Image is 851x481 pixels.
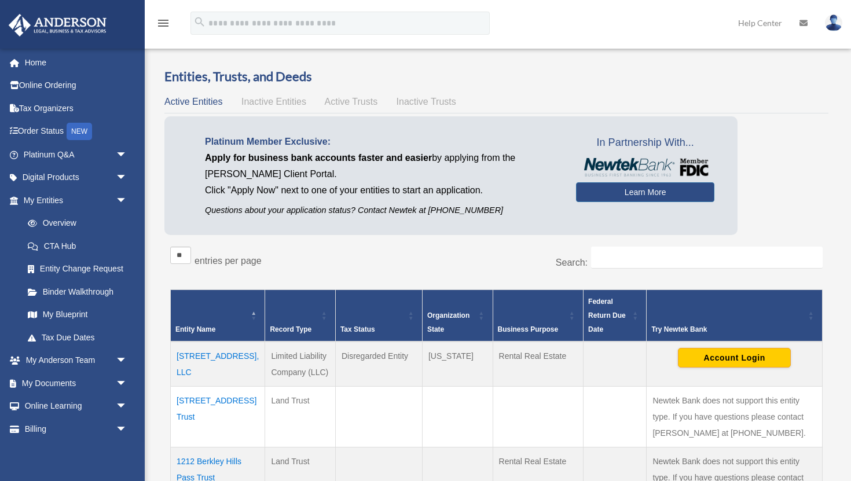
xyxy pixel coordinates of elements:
a: Overview [16,212,133,235]
div: Try Newtek Bank [651,322,805,336]
a: Tax Organizers [8,97,145,120]
td: Land Trust [265,386,336,447]
th: Federal Return Due Date: Activate to sort [584,289,647,342]
a: Platinum Q&Aarrow_drop_down [8,143,145,166]
a: Online Ordering [8,74,145,97]
button: Account Login [678,348,791,368]
span: arrow_drop_down [116,143,139,167]
span: arrow_drop_down [116,395,139,418]
th: Business Purpose: Activate to sort [493,289,584,342]
p: Questions about your application status? Contact Newtek at [PHONE_NUMBER] [205,203,559,218]
span: Active Entities [164,97,222,107]
th: Organization State: Activate to sort [422,289,493,342]
span: Active Trusts [325,97,378,107]
img: User Pic [825,14,842,31]
td: Newtek Bank does not support this entity type. If you have questions please contact [PERSON_NAME]... [647,386,823,447]
a: CTA Hub [16,234,139,258]
a: My Blueprint [16,303,139,326]
i: menu [156,16,170,30]
th: Record Type: Activate to sort [265,289,336,342]
img: Anderson Advisors Platinum Portal [5,14,110,36]
h3: Entities, Trusts, and Deeds [164,68,828,86]
p: by applying from the [PERSON_NAME] Client Portal. [205,150,559,182]
th: Try Newtek Bank : Activate to sort [647,289,823,342]
div: NEW [67,123,92,140]
span: arrow_drop_down [116,372,139,395]
span: arrow_drop_down [116,349,139,373]
a: Billingarrow_drop_down [8,417,145,440]
label: entries per page [195,256,262,266]
span: Organization State [427,311,469,333]
i: search [193,16,206,28]
span: Tax Status [340,325,375,333]
p: Platinum Member Exclusive: [205,134,559,150]
span: In Partnership With... [576,134,714,152]
a: My Documentsarrow_drop_down [8,372,145,395]
a: Binder Walkthrough [16,280,139,303]
th: Tax Status: Activate to sort [335,289,422,342]
a: Digital Productsarrow_drop_down [8,166,145,189]
td: Limited Liability Company (LLC) [265,342,336,387]
a: Account Login [678,353,791,362]
img: NewtekBankLogoSM.png [582,158,709,177]
td: [US_STATE] [422,342,493,387]
p: Click "Apply Now" next to one of your entities to start an application. [205,182,559,199]
span: Record Type [270,325,311,333]
td: [STREET_ADDRESS] Trust [171,386,265,447]
a: My Entitiesarrow_drop_down [8,189,139,212]
span: arrow_drop_down [116,166,139,190]
th: Entity Name: Activate to invert sorting [171,289,265,342]
a: Events Calendar [8,440,145,464]
span: Federal Return Due Date [588,298,626,333]
a: Order StatusNEW [8,120,145,144]
a: Entity Change Request [16,258,139,281]
span: Inactive Trusts [397,97,456,107]
a: Home [8,51,145,74]
td: Rental Real Estate [493,342,584,387]
label: Search: [556,258,588,267]
a: Tax Due Dates [16,326,139,349]
span: Inactive Entities [241,97,306,107]
a: My Anderson Teamarrow_drop_down [8,349,145,372]
td: Disregarded Entity [335,342,422,387]
a: Learn More [576,182,714,202]
span: arrow_drop_down [116,189,139,212]
span: Business Purpose [498,325,559,333]
a: Online Learningarrow_drop_down [8,395,145,418]
span: arrow_drop_down [116,417,139,441]
td: [STREET_ADDRESS], LLC [171,342,265,387]
span: Apply for business bank accounts faster and easier [205,153,432,163]
a: menu [156,20,170,30]
span: Entity Name [175,325,215,333]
